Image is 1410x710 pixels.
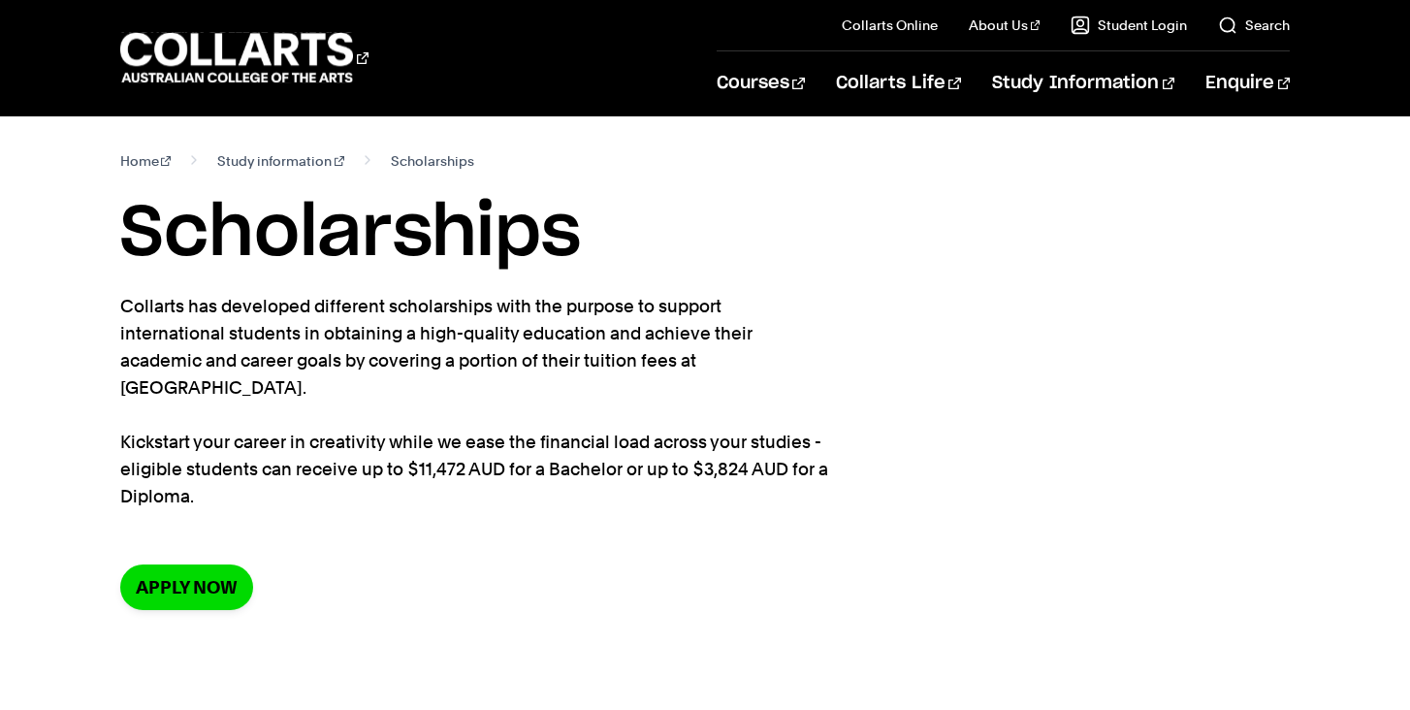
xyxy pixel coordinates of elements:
[120,30,369,85] div: Go to homepage
[1205,51,1290,115] a: Enquire
[391,147,474,175] span: Scholarships
[217,147,344,175] a: Study information
[836,51,961,115] a: Collarts Life
[1071,16,1187,35] a: Student Login
[120,565,253,610] a: Apply now
[120,147,172,175] a: Home
[120,190,1291,277] h1: Scholarships
[120,293,828,510] p: Collarts has developed different scholarships with the purpose to support international students ...
[842,16,938,35] a: Collarts Online
[717,51,805,115] a: Courses
[1218,16,1290,35] a: Search
[992,51,1174,115] a: Study Information
[969,16,1041,35] a: About Us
